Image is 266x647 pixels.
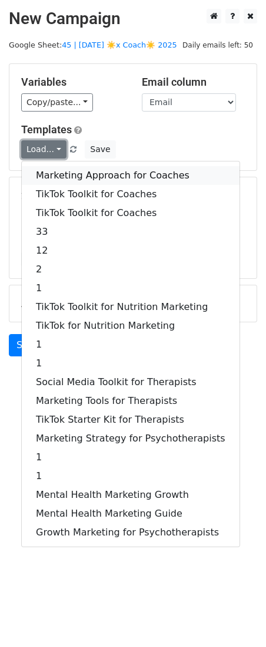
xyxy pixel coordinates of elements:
a: 1 [22,354,240,373]
iframe: Chat Widget [207,591,266,647]
a: Send [9,334,48,356]
h2: New Campaign [9,9,257,29]
h5: Email column [142,76,245,89]
a: 1 [22,467,240,486]
a: Templates [21,123,72,136]
a: 1 [22,279,240,298]
a: Load... [21,140,66,159]
a: Marketing Approach for Coaches [22,166,240,185]
a: 33 [22,223,240,241]
a: Marketing Tools for Therapists [22,392,240,410]
a: TikTok Toolkit for Coaches [22,185,240,204]
a: Growth Marketing for Psychotherapists [22,523,240,542]
a: Copy/paste... [21,93,93,112]
a: 1 [22,335,240,354]
a: Mental Health Marketing Growth [22,486,240,504]
a: Social Media Toolkit for Therapists [22,373,240,392]
a: Mental Health Marketing Guide [22,504,240,523]
a: TikTok Starter Kit for Therapists [22,410,240,429]
a: 12 [22,241,240,260]
a: Daily emails left: 50 [178,41,257,49]
a: 45 | [DATE] ☀️x Coach☀️ 2025 [62,41,177,49]
a: 1 [22,448,240,467]
a: TikTok Toolkit for Coaches [22,204,240,223]
a: TikTok Toolkit for Nutrition Marketing [22,298,240,316]
h5: Variables [21,76,124,89]
button: Save [85,140,115,159]
small: Google Sheet: [9,41,177,49]
a: 2 [22,260,240,279]
a: Marketing Strategy for Psychotherapists [22,429,240,448]
span: Daily emails left: 50 [178,39,257,52]
a: TikTok for Nutrition Marketing [22,316,240,335]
